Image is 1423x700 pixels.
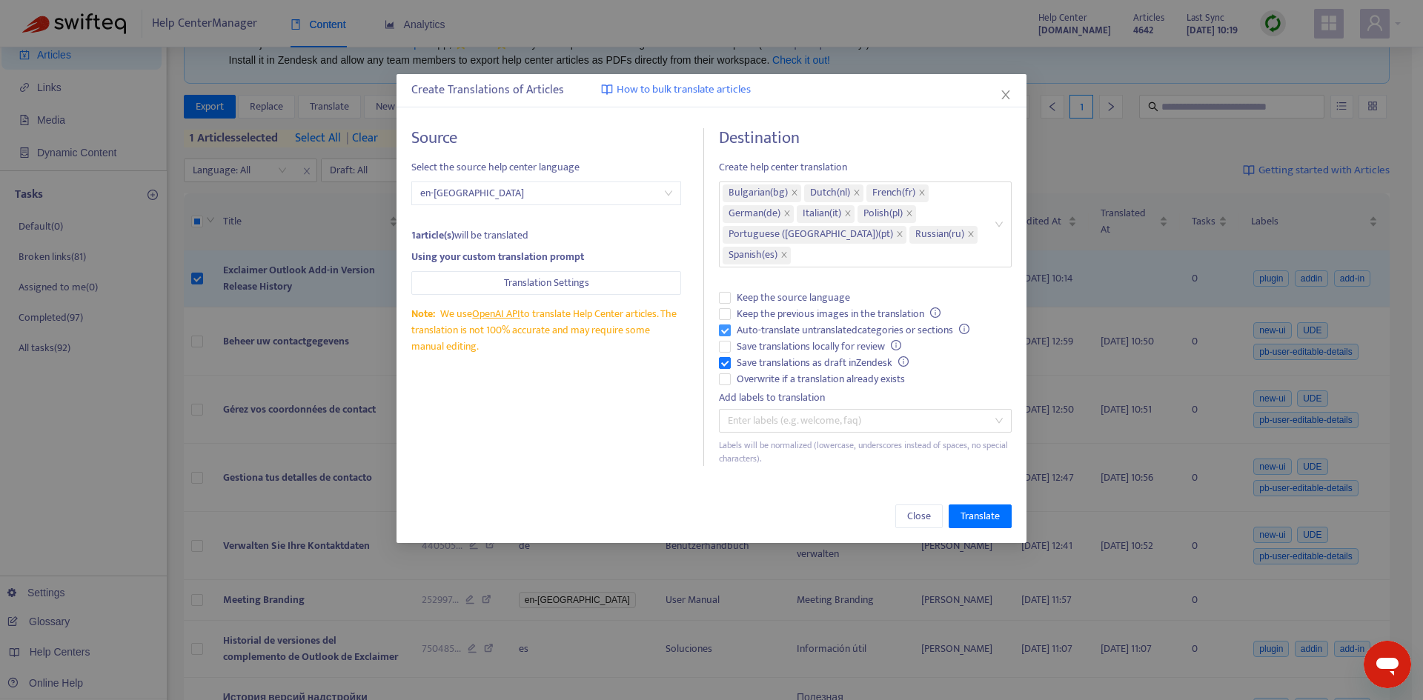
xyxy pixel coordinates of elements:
[959,324,969,334] span: info-circle
[731,306,946,322] span: Keep the previous images in the translation
[1000,89,1012,101] span: close
[930,307,941,318] span: info-circle
[853,189,860,198] span: close
[719,159,1012,176] span: Create help center translation
[411,271,682,295] button: Translation Settings
[961,508,1000,524] span: Translate
[731,339,907,355] span: Save translations locally for review
[895,504,943,528] button: Close
[729,184,788,202] span: Bulgarian ( bg )
[906,210,913,219] span: close
[915,226,964,244] span: Russian ( ru )
[719,128,1012,148] h4: Destination
[731,322,975,339] span: Auto-translate untranslated categories or sections
[420,182,673,204] span: en-gb
[411,227,454,244] strong: 1 article(s)
[411,227,682,244] div: will be translated
[896,230,903,239] span: close
[791,189,798,198] span: close
[472,305,520,322] a: OpenAI API
[731,290,856,306] span: Keep the source language
[783,210,791,219] span: close
[719,439,1012,467] div: Labels will be normalized (lowercase, underscores instead of spaces, no special characters).
[729,247,777,264] span: Spanish ( es )
[810,184,850,202] span: Dutch ( nl )
[719,390,1012,406] div: Add labels to translation
[504,275,589,291] span: Translation Settings
[844,210,852,219] span: close
[967,230,975,239] span: close
[411,128,682,148] h4: Source
[731,371,911,387] span: Overwrite if a translation already exists
[863,205,903,223] span: Polish ( pl )
[891,340,901,350] span: info-circle
[729,205,780,223] span: German ( de )
[411,306,682,355] div: We use to translate Help Center articles. The translation is not 100% accurate and may require so...
[411,305,435,322] span: Note:
[601,81,751,99] a: How to bulk translate articles
[411,159,682,176] span: Select the source help center language
[617,81,751,99] span: How to bulk translate articles
[918,189,926,198] span: close
[998,87,1014,103] button: Close
[601,84,613,96] img: image-link
[872,184,915,202] span: French ( fr )
[411,81,1012,99] div: Create Translations of Articles
[898,356,909,367] span: info-circle
[411,249,682,265] div: Using your custom translation prompt
[1364,641,1411,688] iframe: Button to launch messaging window
[949,504,1012,528] button: Translate
[803,205,841,223] span: Italian ( it )
[907,508,931,524] span: Close
[729,226,893,244] span: Portuguese ([GEOGRAPHIC_DATA]) ( pt )
[731,355,915,371] span: Save translations as draft in Zendesk
[780,251,788,260] span: close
